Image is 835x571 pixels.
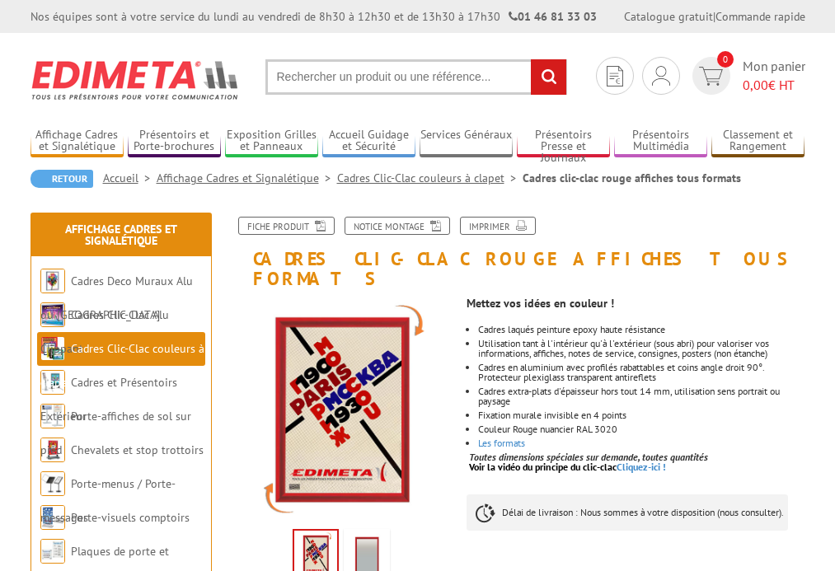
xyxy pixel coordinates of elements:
a: Retour [30,170,93,188]
img: Cadres Deco Muraux Alu ou Bois [40,269,65,293]
a: Chevalets et stop trottoirs [71,442,204,457]
strong: 01 46 81 33 03 [509,9,597,24]
a: Accueil Guidage et Sécurité [322,128,415,155]
li: Couleur Rouge nuancier RAL 3020 [478,424,805,434]
img: Porte-menus / Porte-messages [40,471,65,496]
a: Présentoirs Multimédia [614,128,707,155]
a: Accueil [103,171,157,185]
img: cadres_aluminium_clic_clac_vac949vn_2.jpg [228,297,454,522]
a: Présentoirs et Porte-brochures [128,128,221,155]
a: Porte-affiches de sol sur pied [40,409,191,457]
a: Cadres et Présentoirs Extérieur [40,375,177,424]
li: Cadres clic-clac rouge affiches tous formats [523,170,741,186]
a: Affichage Cadres et Signalétique [65,222,177,248]
span: Voir la vidéo du principe du clic-clac [469,461,617,473]
img: devis rapide [652,66,670,86]
a: Services Généraux [420,128,513,155]
li: Cadres en aluminium avec profilés rabattables et coins angle droit 90°. Protecteur plexiglass tra... [478,363,805,382]
li: Cadres extra-plats d'épaisseur hors tout 14 mm, utilisation sens portrait ou paysage [478,386,805,406]
span: 0 [717,51,734,68]
em: Toutes dimensions spéciales sur demande, toutes quantités [469,451,708,463]
a: Présentoirs Presse et Journaux [517,128,610,155]
input: rechercher [531,59,566,95]
a: Cadres Clic-Clac couleurs à clapet [337,171,523,185]
span: 0,00 [743,77,768,93]
img: Plaques de porte et murales [40,539,65,564]
a: devis rapide 0 Mon panier 0,00€ HT [688,57,805,95]
a: Affichage Cadres et Signalétique [30,128,124,155]
a: Catalogue gratuit [624,9,713,24]
input: Rechercher un produit ou une référence... [265,59,567,95]
h1: Cadres clic-clac rouge affiches tous formats [216,217,818,288]
div: | [624,8,805,25]
a: Notice Montage [345,217,450,235]
li: Fixation murale invisible en 4 points [478,410,805,420]
span: Mon panier [743,57,805,95]
a: Porte-visuels comptoirs [71,510,190,525]
li: Utilisation tant à l'intérieur qu'à l'extérieur (sous abri) pour valoriser vos informations, affi... [478,339,805,358]
p: Mettez vos idées en couleur ! [467,298,805,308]
a: Classement et Rangement [711,128,805,155]
li: Cadres laqués peinture epoxy haute résistance [478,325,805,335]
span: € HT [743,76,805,95]
a: Imprimer [460,217,536,235]
p: Délai de livraison : Nous sommes à votre disposition (nous consulter). [467,494,788,531]
a: Exposition Grilles et Panneaux [225,128,318,155]
a: Cadres Clic-Clac couleurs à clapet [40,341,204,390]
a: Cadres Clic-Clac Alu Clippant [40,307,169,356]
a: Porte-menus / Porte-messages [40,476,176,525]
a: Cadres Deco Muraux Alu ou [GEOGRAPHIC_DATA] [40,274,193,322]
a: Affichage Cadres et Signalétique [157,171,337,185]
img: devis rapide [699,67,723,86]
a: Fiche produit [238,217,335,235]
a: Voir la vidéo du principe du clic-clacCliquez-ici ! [469,461,666,473]
img: devis rapide [607,66,623,87]
a: Commande rapide [715,9,805,24]
a: Les formats [478,437,525,449]
div: Nos équipes sont à votre service du lundi au vendredi de 8h30 à 12h30 et de 13h30 à 17h30 [30,8,597,25]
img: Edimeta [30,49,241,110]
